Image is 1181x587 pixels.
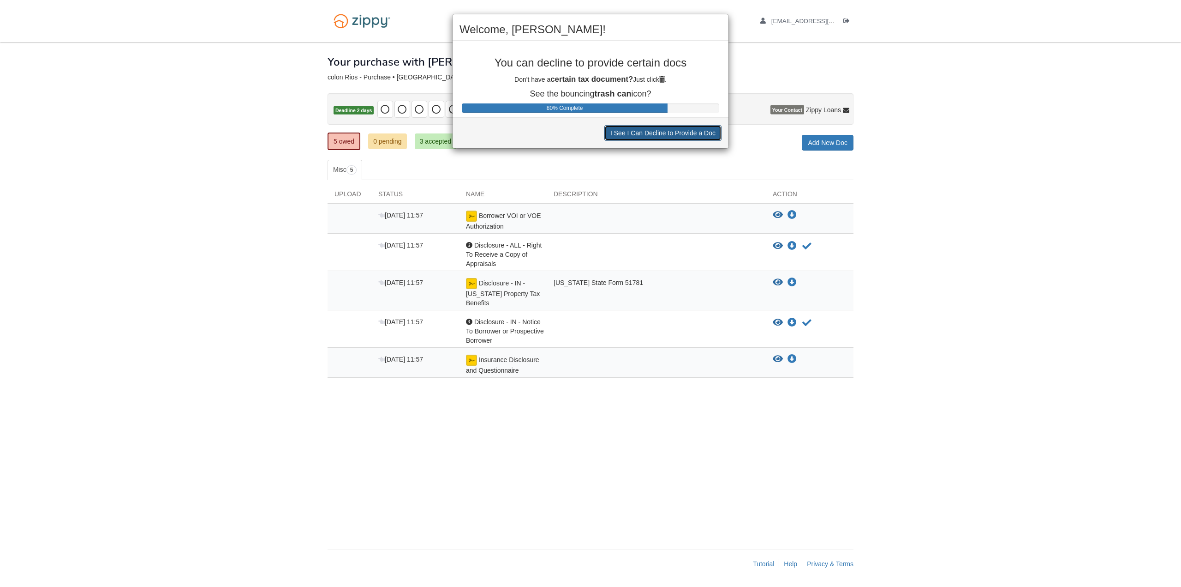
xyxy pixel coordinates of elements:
div: Progress Bar [462,103,668,113]
p: Don't have a Just click . [459,74,722,85]
p: See the bouncing icon? [459,90,722,99]
p: You can decline to provide certain docs [459,57,722,69]
button: I See I Can Decline to Provide a Doc [604,125,722,141]
b: certain tax document? [550,75,633,84]
h2: Welcome, [PERSON_NAME]! [459,24,722,36]
b: trash can [595,89,632,98]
